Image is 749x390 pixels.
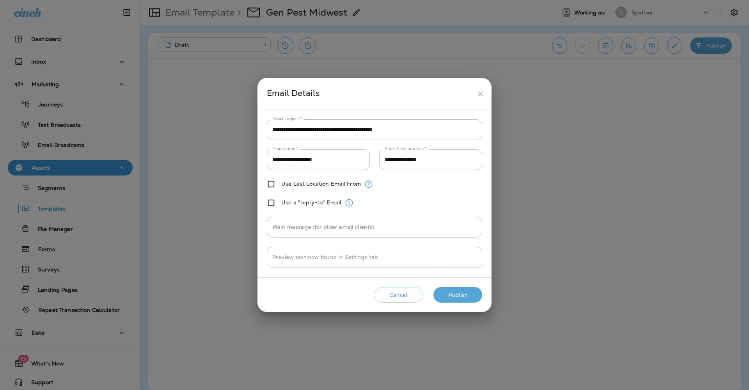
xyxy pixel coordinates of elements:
label: From name [272,146,298,152]
label: Use Last Location Email From [281,181,361,187]
label: Email from address [385,146,426,152]
div: Email Details [267,87,473,101]
label: Email subject [272,116,302,122]
button: Cancel [374,287,422,303]
button: close [473,87,488,101]
button: Publish [433,287,482,303]
label: Use a "reply-to" Email [281,199,341,206]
